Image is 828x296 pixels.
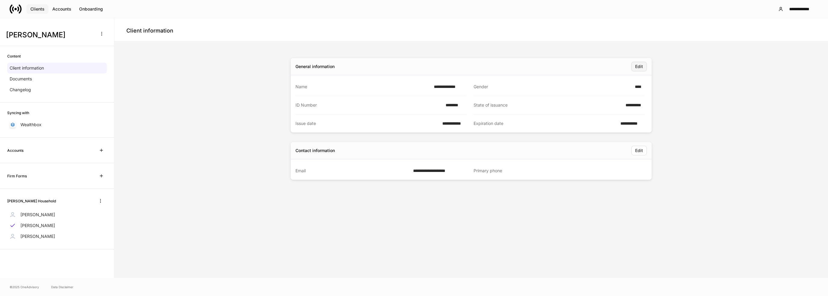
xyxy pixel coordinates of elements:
a: Data Disclaimer [51,285,73,289]
a: [PERSON_NAME] [7,209,107,220]
div: General information [295,64,335,70]
button: Edit [631,146,647,155]
div: Edit [635,148,643,153]
a: Changelog [7,84,107,95]
h6: [PERSON_NAME] Household [7,198,56,204]
h6: Content [7,53,21,59]
span: © 2025 OneAdvisory [10,285,39,289]
h6: Syncing with [7,110,29,116]
p: Client information [10,65,44,71]
p: [PERSON_NAME] [20,223,55,229]
p: Documents [10,76,32,82]
a: [PERSON_NAME] [7,231,107,242]
p: [PERSON_NAME] [20,233,55,239]
a: Documents [7,73,107,84]
div: ID Number [295,102,442,108]
p: Changelog [10,87,31,93]
h6: Accounts [7,148,23,153]
h4: Client information [126,27,173,34]
p: Wealthbox [20,122,42,128]
p: [PERSON_NAME] [20,212,55,218]
h3: [PERSON_NAME] [6,30,93,40]
h6: Firm Forms [7,173,27,179]
div: Edit [635,64,643,69]
div: Expiration date [474,120,617,126]
div: State of issuance [474,102,622,108]
div: Onboarding [79,7,103,11]
div: Contact information [295,148,335,154]
button: Accounts [48,4,75,14]
a: Wealthbox [7,119,107,130]
div: Email [295,168,409,174]
div: Primary phone [474,168,641,174]
a: [PERSON_NAME] [7,220,107,231]
div: Gender [474,84,631,90]
div: Name [295,84,430,90]
div: Clients [30,7,45,11]
button: Edit [631,62,647,71]
div: Issue date [295,120,439,126]
a: Client information [7,63,107,73]
div: Accounts [52,7,71,11]
button: Clients [26,4,48,14]
button: Onboarding [75,4,107,14]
